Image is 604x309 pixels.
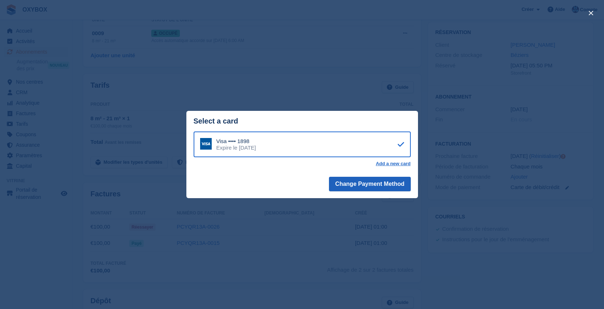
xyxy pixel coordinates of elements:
[216,138,256,145] div: Visa •••• 1898
[194,117,411,125] div: Select a card
[200,138,212,150] img: Visa Logo
[216,145,256,151] div: Expire le [DATE]
[376,161,410,167] a: Add a new card
[585,7,597,19] button: close
[329,177,410,191] button: Change Payment Method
